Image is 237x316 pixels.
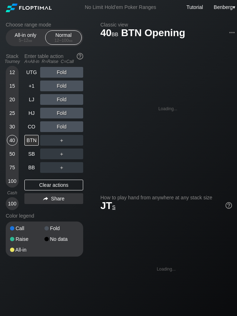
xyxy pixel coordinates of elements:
div: Call [10,226,44,231]
span: BTN Opening [120,28,186,39]
div: HJ [24,108,39,118]
h2: How to play hand from anywhere at any stack size [100,195,232,200]
div: Clear actions [24,180,83,190]
div: Cash [3,190,22,195]
div: All-in only [9,31,42,44]
div: 100 [7,198,18,209]
span: Benberg [214,4,233,10]
div: +1 [24,81,39,91]
div: Fold [40,94,83,105]
div: 15 [7,81,18,91]
img: Floptimal logo [6,4,52,12]
div: Loading... [157,267,176,272]
div: BB [24,162,39,173]
div: Loading... [158,106,177,111]
div: No Limit Hold’em Poker Ranges [74,4,167,12]
div: All-in [10,247,44,252]
div: ▾ [212,3,236,11]
div: Fold [40,108,83,118]
span: bb [69,38,73,43]
div: CO [24,121,39,132]
img: ellipsis.fd386fe8.svg [228,29,236,37]
div: 30 [7,121,18,132]
div: 40 [7,135,18,146]
img: help.32db89a4.svg [76,52,84,60]
div: SB [24,149,39,159]
img: help.32db89a4.svg [225,201,233,209]
div: 20 [7,94,18,105]
div: 12 – 100 [48,38,79,43]
div: ＋ [40,135,83,146]
h2: Choose range mode [6,22,83,28]
h2: Classic view [100,22,235,28]
span: JT [100,200,115,211]
a: Tutorial [186,4,203,10]
div: A=All-in R=Raise C=Call [24,59,83,64]
div: Normal [47,31,80,44]
div: Fold [40,81,83,91]
div: Fold [40,121,83,132]
img: share.864f2f62.svg [43,197,48,201]
div: Tourney [3,59,22,64]
span: 40 [99,28,119,39]
div: No data [44,237,79,242]
div: 100 [7,176,18,186]
div: Color legend [6,210,83,222]
div: LJ [24,94,39,105]
span: s [112,203,115,210]
div: 5 – 12 [10,38,41,43]
div: Fold [44,226,79,231]
div: BTN [24,135,39,146]
div: 12 [7,67,18,78]
span: bb [28,38,32,43]
div: UTG [24,67,39,78]
div: Fold [40,67,83,78]
div: 50 [7,149,18,159]
div: Stack [3,50,22,67]
div: ＋ [40,149,83,159]
div: Share [24,193,83,204]
div: 25 [7,108,18,118]
div: Raise [10,237,44,242]
div: Enter table action [24,50,83,67]
div: ＋ [40,162,83,173]
span: bb [112,30,118,38]
div: 75 [7,162,18,173]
